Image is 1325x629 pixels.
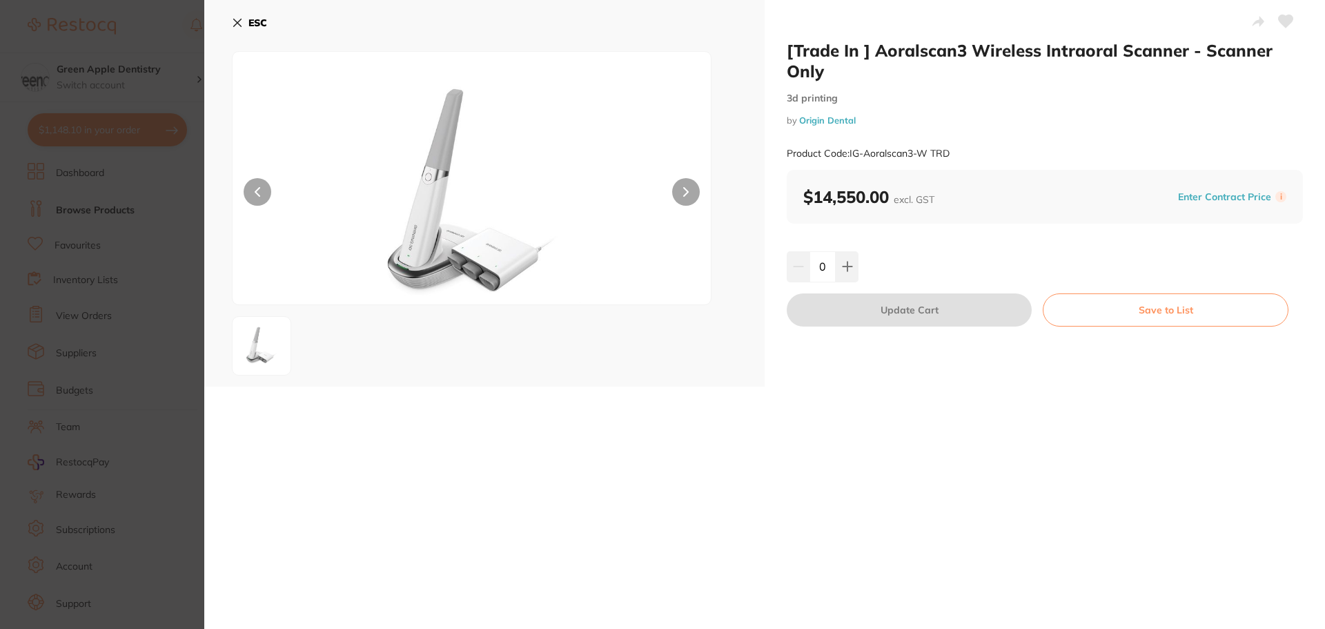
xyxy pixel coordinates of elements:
[237,321,286,371] img: My13LWpwZw
[787,293,1032,327] button: Update Cart
[787,148,950,159] small: Product Code: IG-Aoralscan3-W TRD
[787,40,1303,81] h2: [Trade In ] Aoralscan3 Wireless Intraoral Scanner - Scanner Only
[799,115,856,126] a: Origin Dental
[232,11,267,35] button: ESC
[1043,293,1288,327] button: Save to List
[1174,191,1275,204] button: Enter Contract Price
[787,115,1303,126] small: by
[787,93,1303,104] small: 3d printing
[328,86,616,304] img: My13LWpwZw
[248,17,267,29] b: ESC
[1275,191,1286,202] label: i
[803,186,934,207] b: $14,550.00
[894,193,934,206] span: excl. GST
